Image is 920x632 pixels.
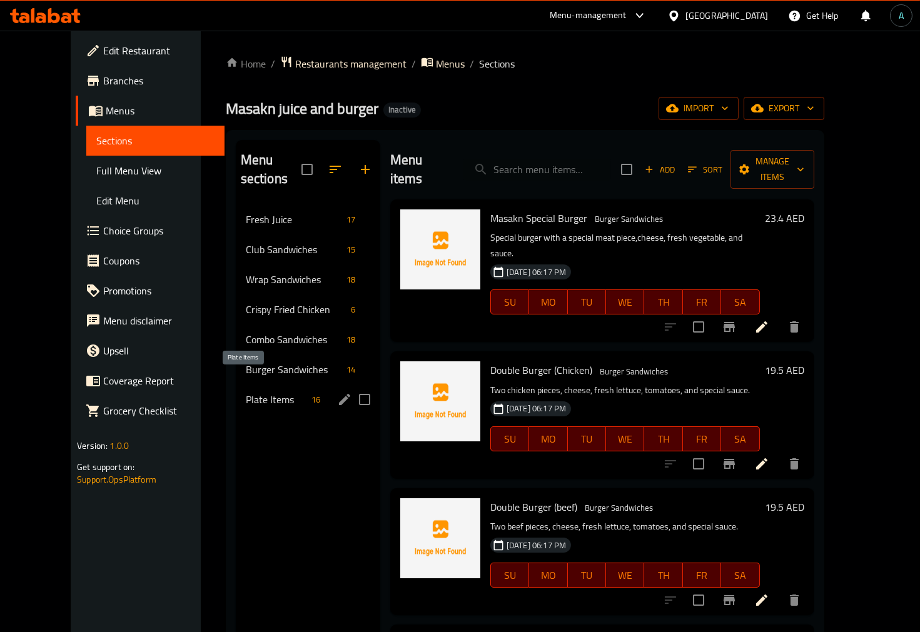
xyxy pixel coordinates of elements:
[496,430,524,448] span: SU
[490,361,592,379] span: Double Burger (Chicken)
[714,449,744,479] button: Branch-specific-item
[754,319,769,334] a: Edit menu item
[76,96,225,126] a: Menus
[568,426,606,451] button: TU
[76,366,225,396] a: Coverage Report
[341,244,360,256] span: 15
[383,104,421,115] span: Inactive
[96,133,215,148] span: Sections
[346,302,360,317] div: items
[714,312,744,342] button: Branch-specific-item
[669,101,729,116] span: import
[246,302,346,317] div: Crispy Fried Chicken
[400,498,480,578] img: Double Burger (beef)
[236,204,380,234] div: Fresh Juice17
[103,253,215,268] span: Coupons
[295,56,407,71] span: Restaurants management
[644,563,682,588] button: TH
[96,193,215,208] span: Edit Menu
[246,242,341,257] span: Club Sandwiches
[76,276,225,306] a: Promotions
[77,459,134,475] span: Get support on:
[246,212,341,227] span: Fresh Juice
[490,563,529,588] button: SU
[606,289,644,314] button: WE
[400,361,480,441] img: Double Burger (Chicken)
[306,392,325,407] div: items
[96,163,215,178] span: Full Menu View
[271,56,275,71] li: /
[236,264,380,294] div: Wrap Sandwiches18
[241,151,301,188] h2: Menu sections
[680,160,730,179] span: Sort items
[335,390,354,409] button: edit
[649,293,677,311] span: TH
[721,426,759,451] button: SA
[320,154,350,184] span: Sort sections
[341,212,360,227] div: items
[754,101,814,116] span: export
[685,160,725,179] button: Sort
[236,354,380,384] div: Burger Sandwiches14
[685,451,712,477] span: Select to update
[590,212,668,226] span: Burger Sandwiches
[280,56,407,72] a: Restaurants management
[341,332,360,347] div: items
[490,383,760,398] p: Two chicken pieces, cheese, fresh lettuce, tomatoes, and special sauce.
[341,334,360,346] span: 18
[103,73,215,88] span: Branches
[490,498,577,516] span: Double Burger (beef)
[390,151,448,188] h2: Menu items
[106,103,215,118] span: Menus
[714,585,744,615] button: Branch-specific-item
[76,36,225,66] a: Edit Restaurant
[226,56,266,71] a: Home
[644,289,682,314] button: TH
[496,566,524,584] span: SU
[744,97,824,120] button: export
[573,430,601,448] span: TU
[341,242,360,257] div: items
[463,159,611,181] input: search
[640,160,680,179] span: Add item
[76,396,225,426] a: Grocery Checklist
[502,266,571,278] span: [DATE] 06:17 PM
[236,199,380,419] nav: Menu sections
[236,384,380,414] div: Plate Items16edit
[643,163,677,177] span: Add
[246,362,341,377] span: Burger Sandwiches
[580,501,658,515] span: Burger Sandwiches
[226,94,378,123] span: Masakn juice and burger
[529,289,567,314] button: MO
[76,336,225,366] a: Upsell
[77,471,156,488] a: Support.OpsPlatform
[496,293,524,311] span: SU
[246,272,341,287] span: Wrap Sandwiches
[76,306,225,336] a: Menu disclaimer
[383,103,421,118] div: Inactive
[568,563,606,588] button: TU
[726,566,754,584] span: SA
[573,566,601,584] span: TU
[490,209,587,228] span: Masakn Special Burger
[421,56,465,72] a: Menus
[306,394,325,406] span: 16
[412,56,416,71] li: /
[246,332,341,347] span: Combo Sandwiches
[502,539,571,551] span: [DATE] 06:17 PM
[611,566,639,584] span: WE
[236,234,380,264] div: Club Sandwiches15
[490,519,760,534] p: Two beef pieces, cheese, fresh lettuce, tomatoes, and special sauce.
[595,364,673,379] div: Burger Sandwiches
[606,426,644,451] button: WE
[649,566,677,584] span: TH
[534,566,562,584] span: MO
[730,150,814,189] button: Manage items
[346,304,360,316] span: 6
[479,56,515,71] span: Sections
[683,289,721,314] button: FR
[595,364,673,379] span: Burger Sandwiches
